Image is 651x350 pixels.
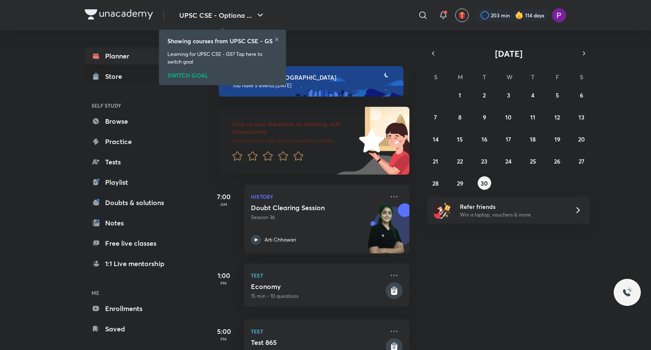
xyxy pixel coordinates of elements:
h4: [DATE] [219,47,418,58]
abbr: September 25, 2025 [530,157,536,165]
h6: ME [85,286,183,300]
abbr: September 9, 2025 [483,113,486,121]
a: Store [85,68,183,85]
span: [DATE] [495,48,523,59]
h6: Showing courses from UPSC CSE - GS [167,36,273,45]
abbr: September 27, 2025 [579,157,584,165]
img: Company Logo [85,9,153,19]
abbr: September 12, 2025 [554,113,560,121]
abbr: September 23, 2025 [481,157,487,165]
img: streak [515,11,523,19]
a: Company Logo [85,9,153,22]
abbr: September 20, 2025 [578,135,585,143]
abbr: Saturday [580,73,583,81]
button: September 4, 2025 [526,88,540,102]
p: PM [207,281,241,286]
p: Test [251,326,384,336]
abbr: September 19, 2025 [554,135,560,143]
abbr: September 3, 2025 [507,91,510,99]
img: evening [219,66,403,97]
a: Practice [85,133,183,150]
h5: Test 865 [251,338,384,347]
abbr: September 10, 2025 [505,113,512,121]
div: SWITCH GOAL [167,69,278,78]
button: September 23, 2025 [478,154,491,168]
abbr: September 8, 2025 [458,113,462,121]
img: unacademy [363,203,409,262]
button: September 18, 2025 [526,132,540,146]
h5: 1:00 [207,270,241,281]
p: Arti Chhawari [264,236,296,244]
abbr: September 24, 2025 [505,157,512,165]
a: Enrollments [85,300,183,317]
abbr: September 18, 2025 [530,135,536,143]
button: UPSC CSE - Optiona ... [174,7,270,24]
abbr: September 30, 2025 [481,179,488,187]
button: September 24, 2025 [502,154,515,168]
button: September 16, 2025 [478,132,491,146]
button: September 20, 2025 [575,132,588,146]
button: September 12, 2025 [551,110,564,124]
p: Your word will help make Unacademy better [232,137,356,144]
button: September 11, 2025 [526,110,540,124]
a: Planner [85,47,183,64]
h5: Doubt Clearing Session [251,203,356,212]
abbr: Thursday [531,73,534,81]
abbr: Friday [556,73,559,81]
button: September 5, 2025 [551,88,564,102]
abbr: September 11, 2025 [530,113,535,121]
button: September 22, 2025 [453,154,467,168]
button: September 6, 2025 [575,88,588,102]
button: [DATE] [439,47,578,59]
a: 1:1 Live mentorship [85,255,183,272]
h6: SELF STUDY [85,98,183,113]
button: September 10, 2025 [502,110,515,124]
a: Free live classes [85,235,183,252]
a: Saved [85,320,183,337]
abbr: September 6, 2025 [580,91,583,99]
h5: 7:00 [207,192,241,202]
button: September 1, 2025 [453,88,467,102]
h5: 5:00 [207,326,241,336]
button: September 25, 2025 [526,154,540,168]
img: referral [434,202,451,219]
button: September 3, 2025 [502,88,515,102]
button: September 8, 2025 [453,110,467,124]
abbr: September 5, 2025 [556,91,559,99]
p: PM [207,336,241,342]
button: September 30, 2025 [478,176,491,190]
p: AM [207,202,241,207]
abbr: September 22, 2025 [457,157,463,165]
p: You have 5 events [DATE] [232,82,396,89]
button: September 28, 2025 [429,176,442,190]
abbr: September 7, 2025 [434,113,437,121]
p: Session 36 [251,214,384,221]
button: September 29, 2025 [453,176,467,190]
abbr: September 2, 2025 [483,91,486,99]
button: September 17, 2025 [502,132,515,146]
abbr: September 4, 2025 [531,91,534,99]
p: Learning for UPSC CSE - GS? Tap here to switch goal [167,50,278,66]
h6: Good evening, [GEOGRAPHIC_DATA] [232,74,396,81]
div: Store [105,71,127,81]
button: September 27, 2025 [575,154,588,168]
p: Win a laptop, vouchers & more [460,211,564,219]
p: Test [251,270,384,281]
abbr: September 13, 2025 [579,113,584,121]
h6: Give us your feedback on learning with Unacademy [232,120,356,136]
button: September 9, 2025 [478,110,491,124]
button: September 21, 2025 [429,154,442,168]
p: 15 min • 10 questions [251,292,384,300]
button: September 7, 2025 [429,110,442,124]
a: Doubts & solutions [85,194,183,211]
abbr: September 16, 2025 [481,135,487,143]
abbr: Tuesday [483,73,486,81]
img: avatar [458,11,466,19]
abbr: September 29, 2025 [457,179,463,187]
h6: Refer friends [460,202,564,211]
abbr: September 17, 2025 [506,135,511,143]
h5: Economy [251,282,384,291]
button: September 2, 2025 [478,88,491,102]
abbr: September 15, 2025 [457,135,463,143]
a: Tests [85,153,183,170]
